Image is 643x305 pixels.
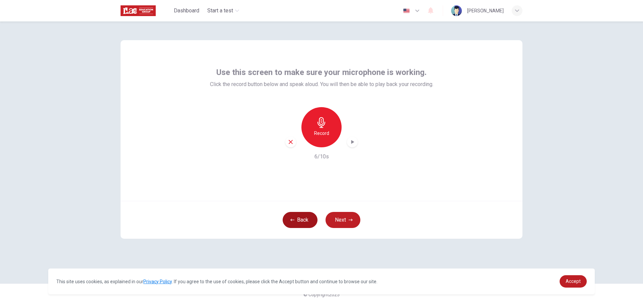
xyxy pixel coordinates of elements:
[171,5,202,17] button: Dashboard
[560,275,587,288] a: dismiss cookie message
[121,4,171,17] a: ILAC logo
[143,279,172,284] a: Privacy Policy
[121,4,156,17] img: ILAC logo
[314,153,329,161] h6: 6/10s
[451,5,462,16] img: Profile picture
[467,7,504,15] div: [PERSON_NAME]
[174,7,199,15] span: Dashboard
[326,212,360,228] button: Next
[216,67,427,78] span: Use this screen to make sure your microphone is working.
[301,107,342,147] button: Record
[48,269,595,294] div: cookieconsent
[56,279,377,284] span: This site uses cookies, as explained in our . If you agree to the use of cookies, please click th...
[207,7,233,15] span: Start a test
[314,129,329,137] h6: Record
[303,292,340,297] span: © Copyright 2025
[402,8,411,13] img: en
[210,80,433,88] span: Click the record button below and speak aloud. You will then be able to play back your recording.
[205,5,242,17] button: Start a test
[283,212,317,228] button: Back
[566,279,581,284] span: Accept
